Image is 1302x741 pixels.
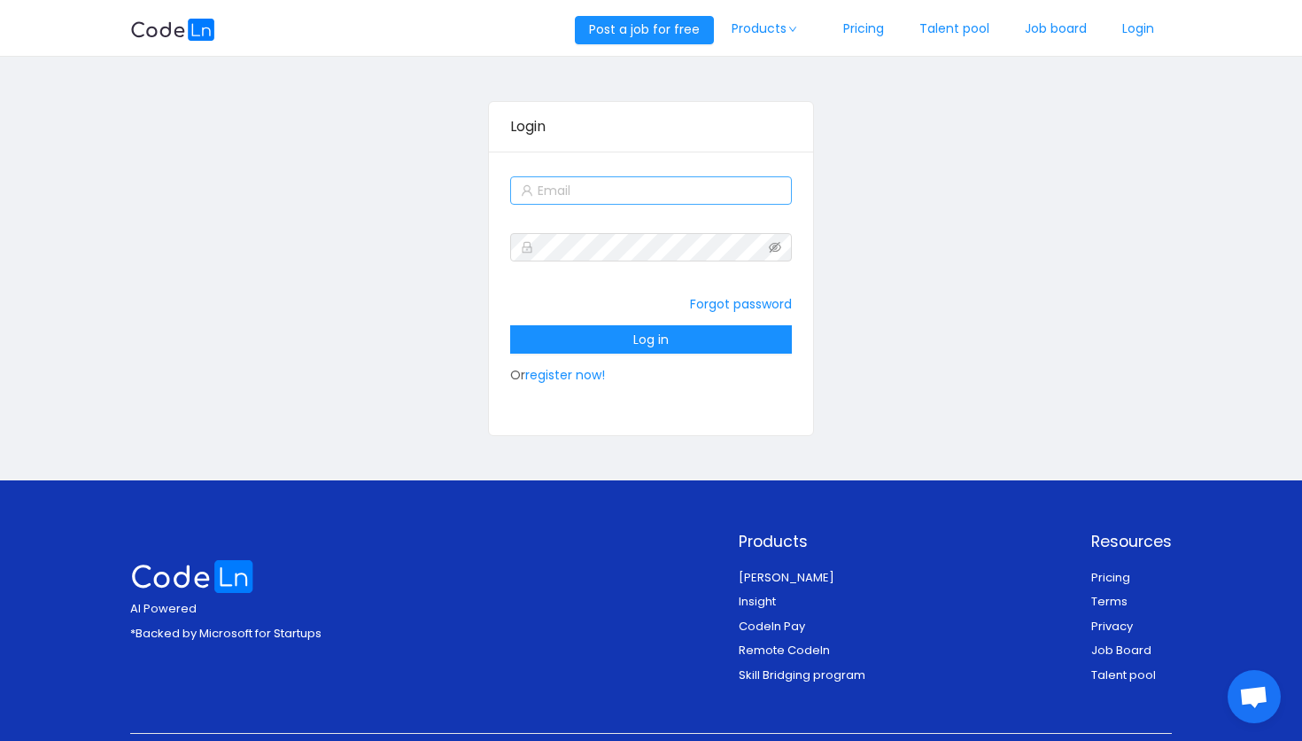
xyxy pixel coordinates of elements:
input: Email [510,176,792,205]
a: Insight [739,593,776,610]
a: Codeln Pay [739,618,805,635]
a: [PERSON_NAME] [739,569,834,586]
div: Login [510,102,792,152]
a: Privacy [1091,618,1133,635]
a: Pricing [1091,569,1130,586]
button: Post a job for free [575,16,714,44]
a: Talent pool [1091,667,1156,683]
a: Terms [1091,593,1128,610]
p: Resources [1091,530,1172,553]
a: Forgot password [690,295,792,313]
a: Remote Codeln [739,642,830,659]
a: register now! [525,366,605,384]
div: Open chat [1228,670,1281,723]
button: Log in [510,325,792,354]
img: logobg.f302741d.svg [130,19,215,41]
span: AI Powered [130,600,197,617]
i: icon: down [787,25,798,34]
span: Or [510,331,792,384]
a: Skill Bridging program [739,667,865,683]
a: Job Board [1091,642,1151,659]
i: icon: lock [521,241,533,253]
p: *Backed by Microsoft for Startups [130,625,322,643]
p: Products [739,530,865,553]
a: Post a job for free [575,20,714,38]
i: icon: eye-invisible [769,241,781,253]
i: icon: user [521,184,533,197]
img: logo [130,560,254,593]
